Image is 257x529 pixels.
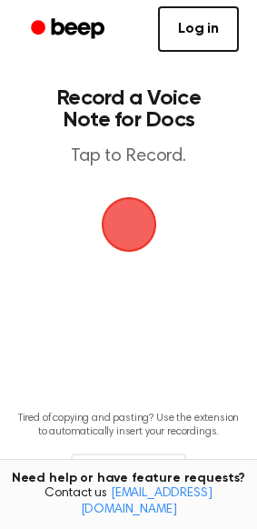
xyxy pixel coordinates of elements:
[15,412,242,439] p: Tired of copying and pasting? Use the extension to automatically insert your recordings.
[102,197,156,252] img: Beep Logo
[11,486,246,518] span: Contact us
[81,487,213,516] a: [EMAIL_ADDRESS][DOMAIN_NAME]
[18,12,121,47] a: Beep
[33,87,224,131] h1: Record a Voice Note for Docs
[33,145,224,168] p: Tap to Record.
[158,6,239,52] a: Log in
